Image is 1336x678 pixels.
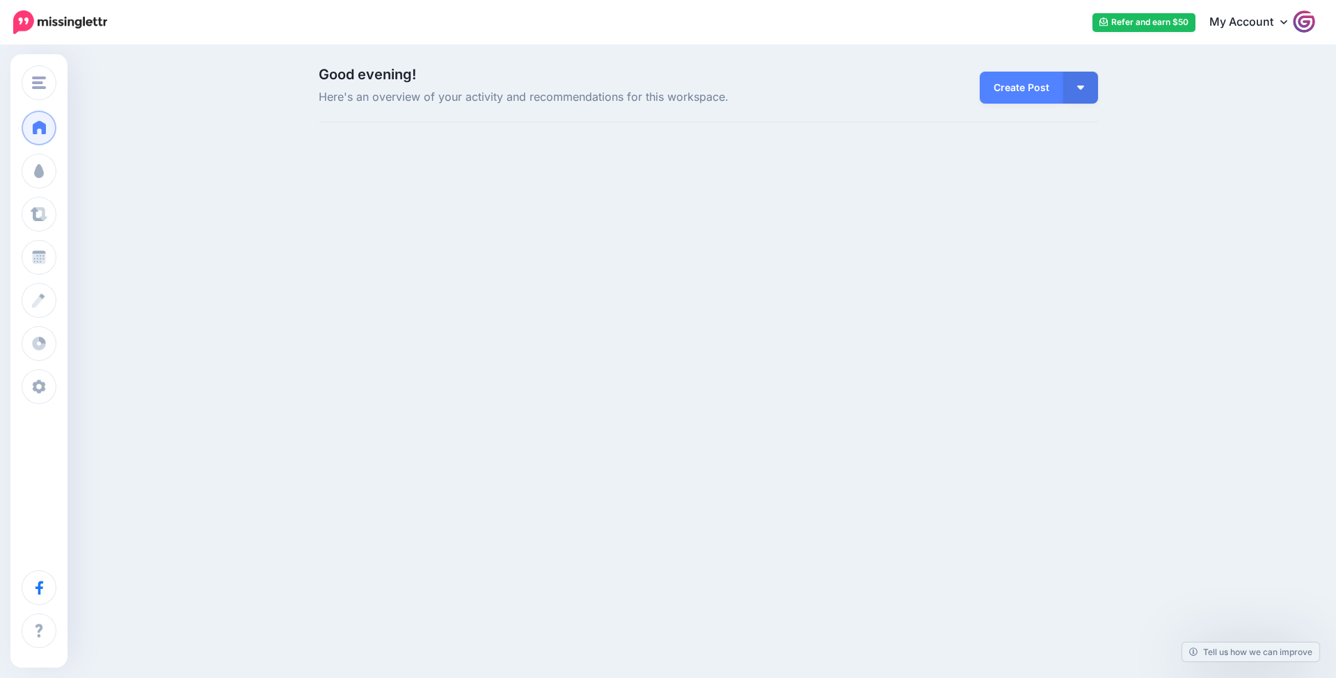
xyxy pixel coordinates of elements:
[319,88,832,106] span: Here's an overview of your activity and recommendations for this workspace.
[980,72,1063,104] a: Create Post
[1077,86,1084,90] img: arrow-down-white.png
[1195,6,1315,40] a: My Account
[13,10,107,34] img: Missinglettr
[319,66,416,83] span: Good evening!
[1092,13,1195,32] a: Refer and earn $50
[32,76,46,89] img: menu.png
[1182,643,1319,661] a: Tell us how we can improve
